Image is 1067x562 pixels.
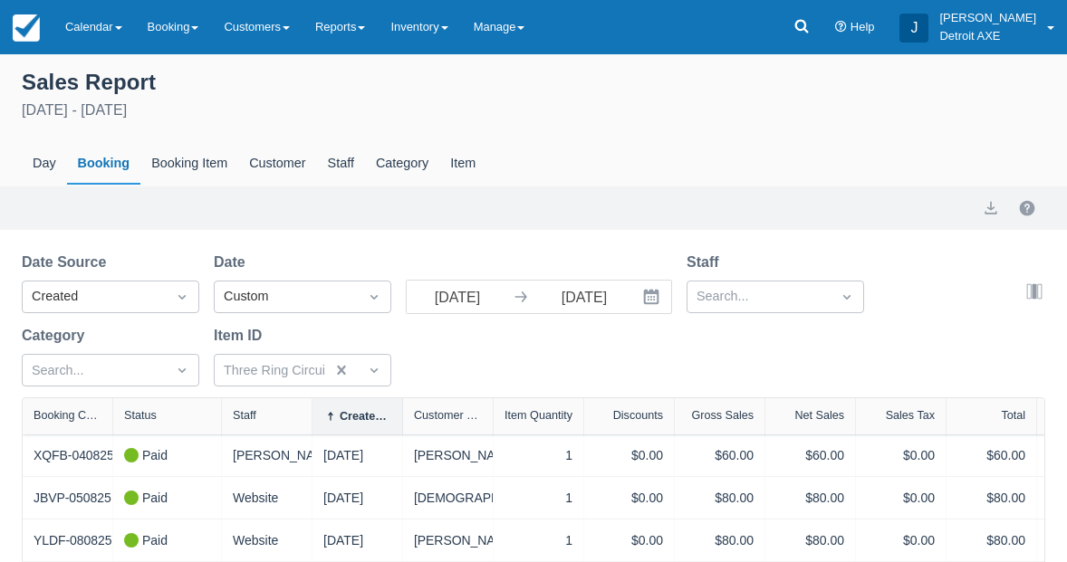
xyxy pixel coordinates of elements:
div: Sales Tax [886,409,935,422]
div: Staff [317,143,365,185]
div: [DATE] [323,488,391,508]
label: Date [214,252,253,273]
div: Gross Sales [691,409,754,422]
div: $0.00 [595,445,663,465]
p: Detroit AXE [939,27,1036,45]
a: YLDF-080825 [34,531,111,550]
div: Day [22,143,67,185]
div: $80.00 [776,530,844,550]
div: $0.00 [595,488,663,508]
div: [DATE] [323,530,391,550]
div: Discounts [613,409,663,422]
input: Start Date [407,281,508,313]
div: Booking [67,143,141,185]
div: $0.00 [867,445,935,465]
div: [DATE] [323,445,391,465]
a: XQFB-040825 [34,446,114,465]
a: [DEMOGRAPHIC_DATA][PERSON_NAME] [414,489,658,508]
div: Net Sales [794,409,844,422]
label: Category [22,325,91,347]
div: 1 [505,445,572,465]
label: Item ID [214,325,269,347]
div: Website [233,530,301,550]
div: $80.00 [686,530,754,550]
div: $60.00 [776,445,844,465]
div: Customer [238,143,316,185]
span: Help [851,20,875,33]
button: Interact with the calendar and add the check-in date for your trip. [635,281,671,313]
span: Dropdown icon [365,361,383,379]
div: Paid [124,445,168,465]
a: JBVP-050825 [34,489,111,508]
div: 1 [505,488,572,508]
img: checkfront-main-nav-mini-logo.png [13,14,40,42]
div: $80.00 [957,530,1025,550]
div: $0.00 [867,488,935,508]
div: Created Date [340,410,391,423]
div: J [899,14,928,43]
div: Website [233,488,301,508]
div: [PERSON_NAME] [233,445,301,465]
div: $60.00 [957,445,1025,465]
div: Sales Report [22,65,1045,96]
div: Item [439,143,486,185]
div: Created [32,287,157,307]
span: Dropdown icon [365,288,383,306]
div: $0.00 [867,530,935,550]
p: [PERSON_NAME] [939,9,1036,27]
div: Booking Item [140,143,238,185]
span: Dropdown icon [173,288,191,306]
i: Help [835,22,847,33]
div: Paid [124,530,168,550]
div: Category [365,143,439,185]
button: export [980,197,1002,219]
div: Item Quantity [505,409,572,422]
div: [DATE] - [DATE] [22,100,1045,121]
div: Staff [233,409,256,422]
div: $80.00 [776,488,844,508]
div: Booking Code [34,409,101,422]
div: Status [124,409,157,422]
div: $80.00 [686,488,754,508]
span: Dropdown icon [838,288,856,306]
div: $0.00 [595,530,663,550]
div: Total [1001,409,1025,422]
div: $60.00 [686,445,754,465]
div: $80.00 [957,488,1025,508]
div: Paid [124,488,168,508]
a: [PERSON_NAME] [414,531,517,550]
a: [PERSON_NAME] [414,446,517,465]
div: 1 [505,530,572,550]
div: Custom [224,287,349,307]
input: End Date [533,281,635,313]
label: Date Source [22,252,113,273]
span: Dropdown icon [173,361,191,379]
label: Staff [687,252,726,273]
div: Customer Name [414,409,482,422]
